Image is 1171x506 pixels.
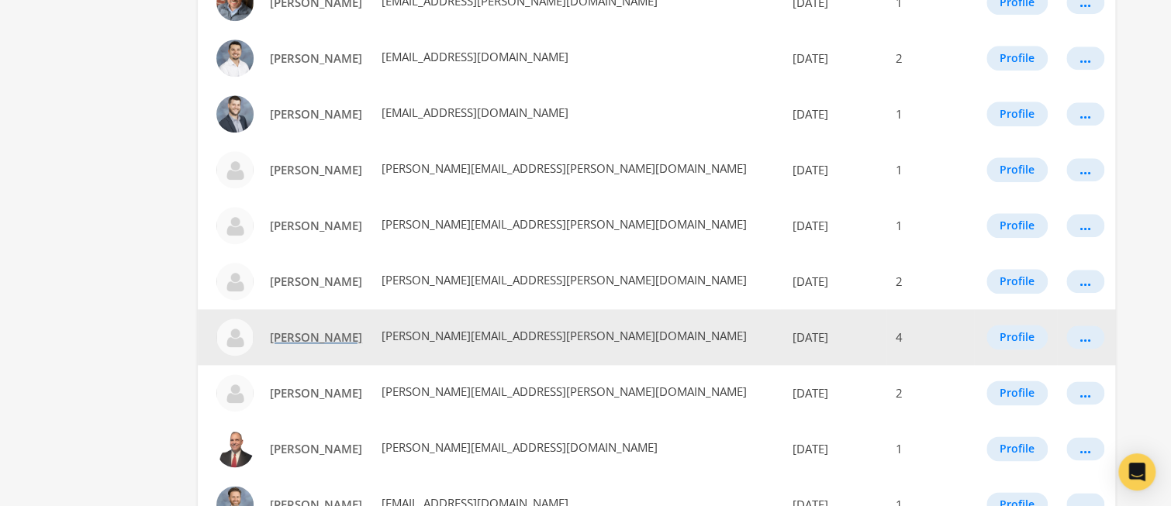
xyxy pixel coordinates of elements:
[780,365,886,421] td: [DATE]
[378,160,747,176] span: [PERSON_NAME][EMAIL_ADDRESS][PERSON_NAME][DOMAIN_NAME]
[378,105,568,120] span: [EMAIL_ADDRESS][DOMAIN_NAME]
[260,435,372,463] a: [PERSON_NAME]
[1118,453,1155,491] div: Open Intercom Messenger
[886,421,974,477] td: 1
[780,421,886,477] td: [DATE]
[270,385,362,401] span: [PERSON_NAME]
[260,100,372,129] a: [PERSON_NAME]
[986,436,1048,461] button: Profile
[270,106,362,122] span: [PERSON_NAME]
[886,309,974,365] td: 4
[986,46,1048,71] button: Profile
[216,318,254,356] img: Eric Zanotelli profile
[986,325,1048,349] button: Profile
[780,86,886,142] td: [DATE]
[260,212,372,240] a: [PERSON_NAME]
[986,157,1048,182] button: Profile
[1066,437,1104,460] button: ...
[378,272,747,287] span: [PERSON_NAME][EMAIL_ADDRESS][PERSON_NAME][DOMAIN_NAME]
[1079,281,1091,282] div: ...
[270,274,362,289] span: [PERSON_NAME]
[260,379,372,408] a: [PERSON_NAME]
[886,30,974,86] td: 2
[270,441,362,456] span: [PERSON_NAME]
[260,267,372,296] a: [PERSON_NAME]
[886,253,974,309] td: 2
[216,151,254,188] img: Debbie Ratliff profile
[986,102,1048,126] button: Profile
[1079,2,1091,3] div: ...
[1079,57,1091,59] div: ...
[216,40,254,77] img: Cole Hall profile
[270,218,362,233] span: [PERSON_NAME]
[1079,448,1091,449] div: ...
[1066,214,1104,237] button: ...
[260,323,372,352] a: [PERSON_NAME]
[780,30,886,86] td: [DATE]
[780,253,886,309] td: [DATE]
[986,269,1048,294] button: Profile
[986,213,1048,238] button: Profile
[886,365,974,421] td: 2
[378,49,568,64] span: [EMAIL_ADDRESS][DOMAIN_NAME]
[780,198,886,253] td: [DATE]
[378,439,658,455] span: [PERSON_NAME][EMAIL_ADDRESS][DOMAIN_NAME]
[886,142,974,198] td: 1
[1066,325,1104,349] button: ...
[1079,169,1091,170] div: ...
[1066,270,1104,293] button: ...
[1066,381,1104,404] button: ...
[216,95,254,133] img: Corey Deitsch profile
[270,329,362,345] span: [PERSON_NAME]
[1079,336,1091,338] div: ...
[986,380,1048,405] button: Profile
[270,50,362,66] span: [PERSON_NAME]
[1079,225,1091,226] div: ...
[260,44,372,73] a: [PERSON_NAME]
[886,198,974,253] td: 1
[378,216,747,232] span: [PERSON_NAME][EMAIL_ADDRESS][PERSON_NAME][DOMAIN_NAME]
[216,207,254,244] img: Debbie Riopelle profile
[886,86,974,142] td: 1
[1079,504,1091,505] div: ...
[216,430,254,467] img: James Vanya profile
[378,384,747,399] span: [PERSON_NAME][EMAIL_ADDRESS][PERSON_NAME][DOMAIN_NAME]
[1066,158,1104,181] button: ...
[270,162,362,177] span: [PERSON_NAME]
[1079,392,1091,394] div: ...
[260,156,372,184] a: [PERSON_NAME]
[216,263,254,300] img: Elizabeth Rejsek profile
[378,328,747,343] span: [PERSON_NAME][EMAIL_ADDRESS][PERSON_NAME][DOMAIN_NAME]
[1066,46,1104,70] button: ...
[216,374,254,411] img: James Racanelli profile
[1079,113,1091,115] div: ...
[780,309,886,365] td: [DATE]
[1066,102,1104,126] button: ...
[780,142,886,198] td: [DATE]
